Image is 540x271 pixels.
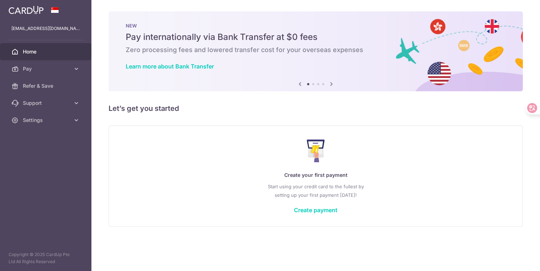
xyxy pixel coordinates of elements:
h5: Let’s get you started [109,103,523,114]
img: Make Payment [307,139,325,162]
img: Bank transfer banner [109,11,523,91]
img: CardUp [9,6,44,14]
span: Pay [23,65,70,72]
span: Home [23,48,70,55]
span: Support [23,99,70,107]
p: Create your first payment [123,171,508,179]
p: Start using your credit card to the fullest by setting up your first payment [DATE]! [123,182,508,199]
h5: Pay internationally via Bank Transfer at $0 fees [126,31,506,43]
h6: Zero processing fees and lowered transfer cost for your overseas expenses [126,46,506,54]
a: Create payment [294,206,337,214]
a: Learn more about Bank Transfer [126,63,214,70]
span: Refer & Save [23,82,70,90]
span: Settings [23,117,70,124]
p: [EMAIL_ADDRESS][DOMAIN_NAME] [11,25,80,32]
p: NEW [126,23,506,29]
